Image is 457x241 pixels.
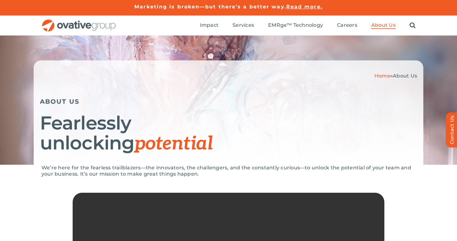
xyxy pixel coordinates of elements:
span: Impact [200,22,219,28]
h1: Fearlessly unlocking [40,113,417,154]
a: OG_Full_horizontal_RGB [41,19,116,25]
a: Marketing is broken—but there’s a better way. [134,4,286,10]
span: About Us [371,22,396,28]
a: Careers [337,22,357,29]
a: Impact [200,22,219,29]
span: potential [134,133,213,155]
p: We’re here for the fearless trailblazers—the innovators, the challengers, and the constantly curi... [41,165,416,177]
a: Services [233,22,254,29]
a: Search [410,22,416,29]
a: Home [374,73,390,79]
a: About Us [371,22,396,29]
a: Read more. [286,4,323,10]
h5: ABOUT US [40,98,417,105]
span: » [374,73,417,79]
span: Services [233,22,254,28]
nav: Menu [200,16,416,35]
span: EMRge™ Technology [268,22,323,28]
span: About Us [393,73,417,79]
span: Careers [337,22,357,28]
a: EMRge™ Technology [268,22,323,29]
